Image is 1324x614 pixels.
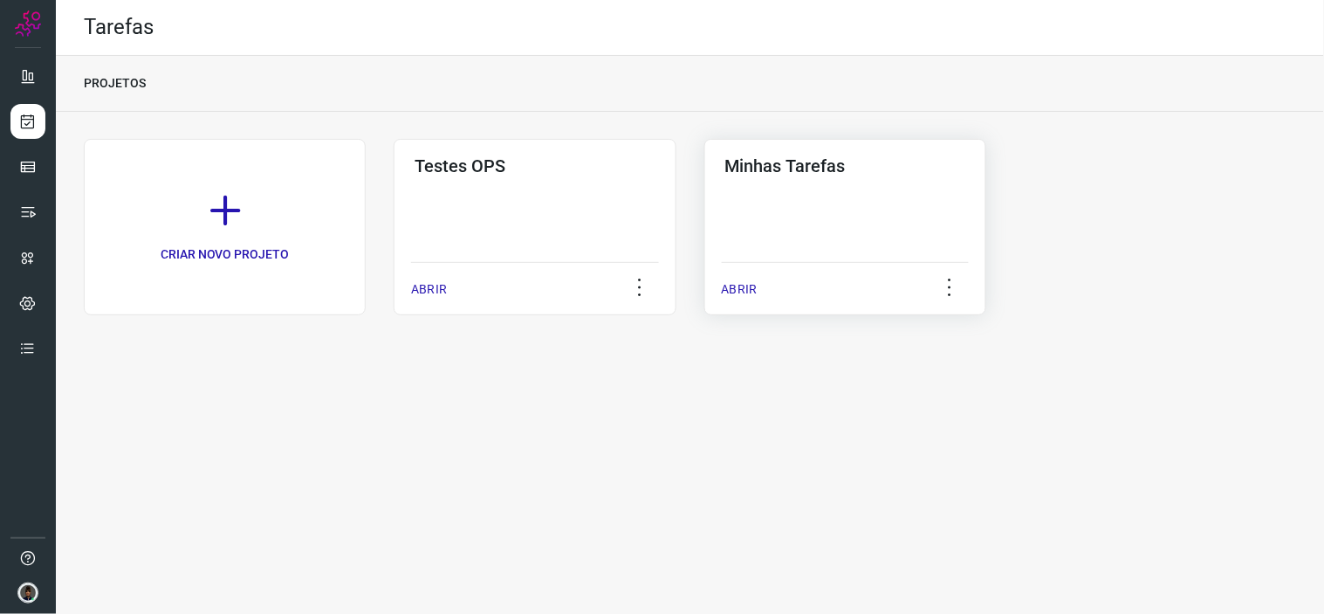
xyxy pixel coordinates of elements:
p: PROJETOS [84,74,146,93]
p: CRIAR NOVO PROJETO [161,245,290,264]
p: ABRIR [411,280,447,299]
h3: Testes OPS [415,155,655,176]
h3: Minhas Tarefas [725,155,965,176]
h2: Tarefas [84,15,154,40]
p: ABRIR [722,280,758,299]
img: d44150f10045ac5288e451a80f22ca79.png [17,583,38,604]
img: Logo [15,10,41,37]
